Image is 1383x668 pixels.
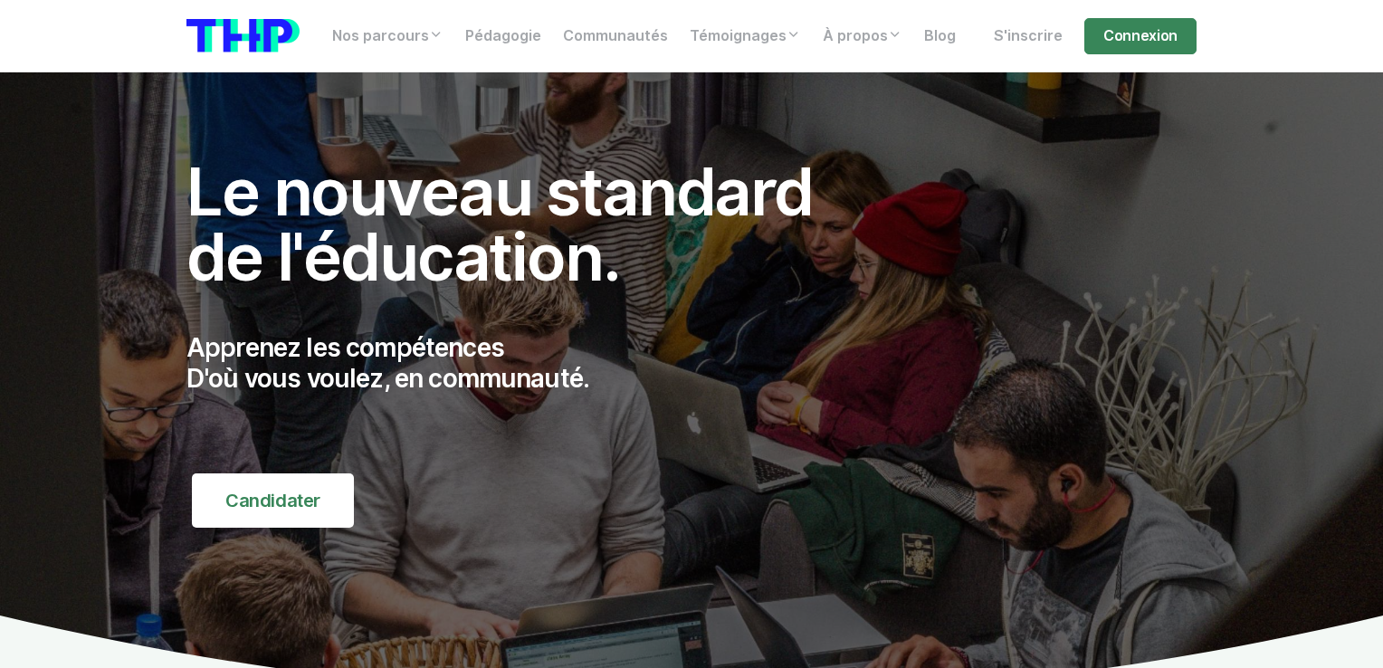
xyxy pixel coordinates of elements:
a: Témoignages [679,18,812,54]
a: Connexion [1084,18,1197,54]
p: Apprenez les compétences D'où vous voulez, en communauté. [186,333,853,394]
a: Nos parcours [321,18,454,54]
a: Pédagogie [454,18,552,54]
a: À propos [812,18,913,54]
img: logo [186,19,300,52]
a: Candidater [192,473,354,528]
a: S'inscrire [983,18,1073,54]
a: Communautés [552,18,679,54]
h1: Le nouveau standard de l'éducation. [186,159,853,290]
a: Blog [913,18,967,54]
